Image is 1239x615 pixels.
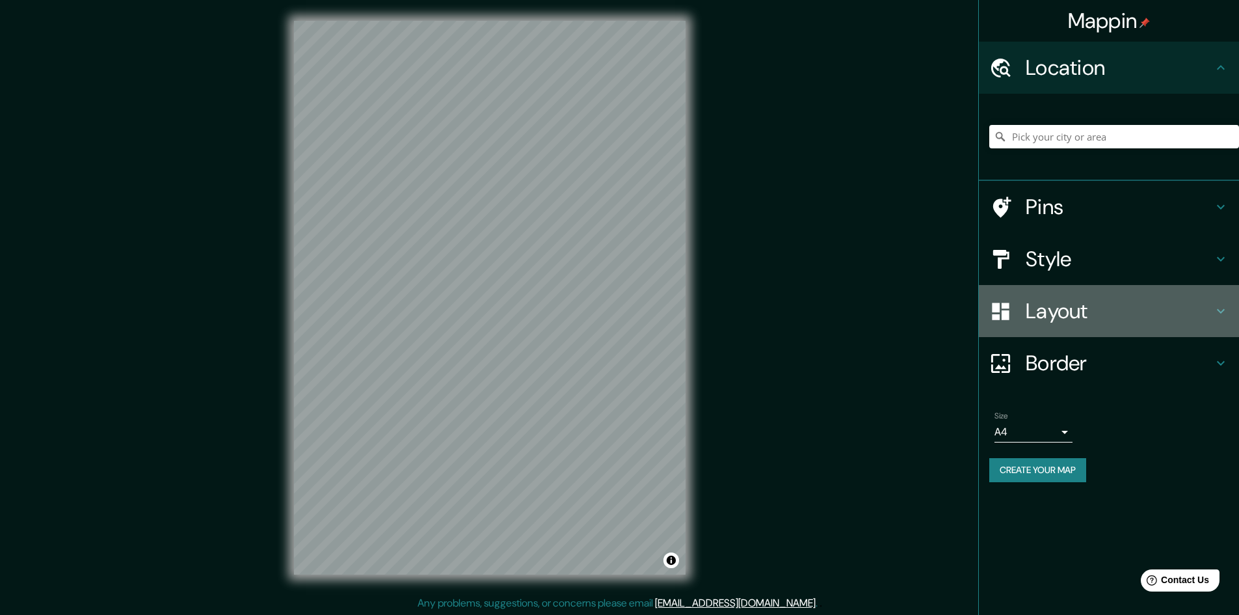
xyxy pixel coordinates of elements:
canvas: Map [294,21,686,575]
div: A4 [994,422,1072,443]
h4: Style [1026,246,1213,272]
input: Pick your city or area [989,125,1239,148]
iframe: Help widget launcher [1123,564,1225,601]
div: . [818,595,819,611]
h4: Layout [1026,298,1213,324]
button: Create your map [989,458,1086,482]
h4: Mappin [1068,8,1151,34]
div: Layout [979,285,1239,337]
img: pin-icon.png [1139,18,1150,28]
h4: Location [1026,55,1213,81]
label: Size [994,411,1008,422]
p: Any problems, suggestions, or concerns please email . [418,595,818,611]
h4: Border [1026,350,1213,376]
div: Border [979,337,1239,389]
div: Style [979,233,1239,285]
h4: Pins [1026,194,1213,220]
button: Toggle attribution [663,553,679,568]
div: Pins [979,181,1239,233]
a: [EMAIL_ADDRESS][DOMAIN_NAME] [655,596,816,610]
div: . [819,595,822,611]
div: Location [979,42,1239,94]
